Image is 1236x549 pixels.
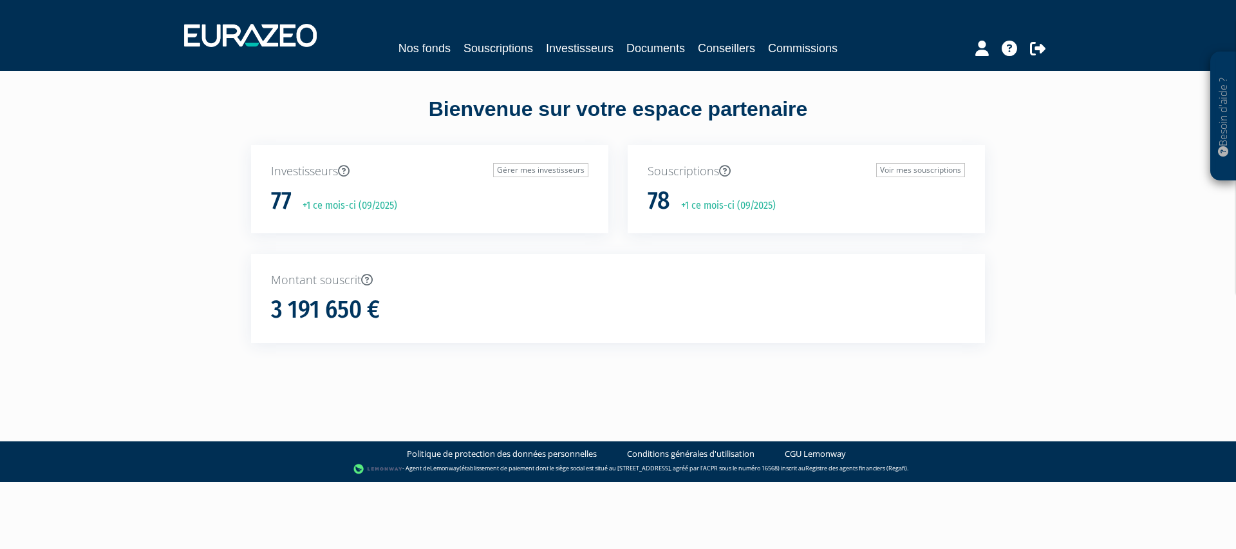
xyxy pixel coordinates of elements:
[13,463,1223,476] div: - Agent de (établissement de paiement dont le siège social est situé au [STREET_ADDRESS], agréé p...
[464,39,533,57] a: Souscriptions
[241,95,995,145] div: Bienvenue sur votre espace partenaire
[648,188,670,215] h1: 78
[627,448,754,460] a: Conditions générales d'utilisation
[430,464,460,472] a: Lemonway
[626,39,685,57] a: Documents
[398,39,451,57] a: Nos fonds
[271,272,965,289] p: Montant souscrit
[271,188,292,215] h1: 77
[805,464,907,472] a: Registre des agents financiers (Regafi)
[294,198,397,213] p: +1 ce mois-ci (09/2025)
[493,163,588,177] a: Gérer mes investisseurs
[271,163,588,180] p: Investisseurs
[698,39,755,57] a: Conseillers
[785,448,846,460] a: CGU Lemonway
[768,39,838,57] a: Commissions
[271,296,380,323] h1: 3 191 650 €
[672,198,776,213] p: +1 ce mois-ci (09/2025)
[876,163,965,177] a: Voir mes souscriptions
[353,463,403,476] img: logo-lemonway.png
[1216,59,1231,175] p: Besoin d'aide ?
[407,448,597,460] a: Politique de protection des données personnelles
[184,24,317,47] img: 1732889491-logotype_eurazeo_blanc_rvb.png
[648,163,965,180] p: Souscriptions
[546,39,613,57] a: Investisseurs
